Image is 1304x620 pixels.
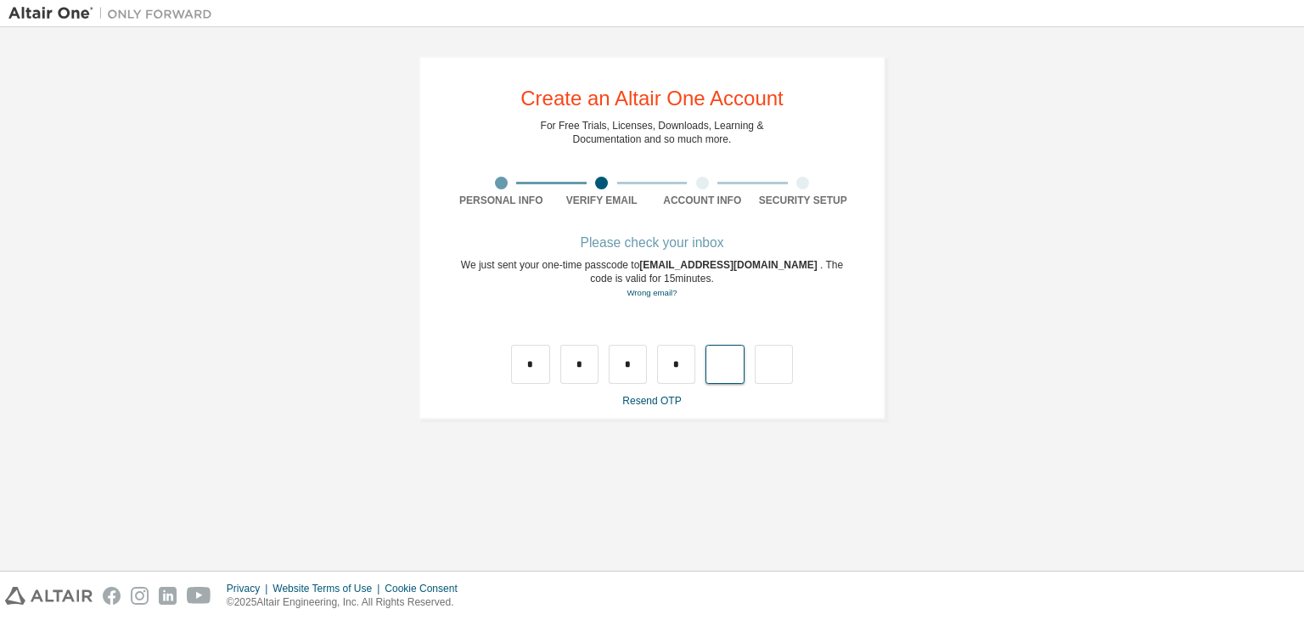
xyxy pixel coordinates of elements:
img: linkedin.svg [159,587,177,605]
div: Personal Info [451,194,552,207]
div: Please check your inbox [451,238,853,248]
div: Security Setup [753,194,854,207]
div: Cookie Consent [385,582,467,595]
p: © 2025 Altair Engineering, Inc. All Rights Reserved. [227,595,468,610]
img: altair_logo.svg [5,587,93,605]
div: We just sent your one-time passcode to . The code is valid for 15 minutes. [451,258,853,300]
img: instagram.svg [131,587,149,605]
div: For Free Trials, Licenses, Downloads, Learning & Documentation and so much more. [541,119,764,146]
a: Go back to the registration form [627,288,677,297]
div: Privacy [227,582,273,595]
span: [EMAIL_ADDRESS][DOMAIN_NAME] [639,259,820,271]
div: Verify Email [552,194,653,207]
div: Website Terms of Use [273,582,385,595]
img: facebook.svg [103,587,121,605]
div: Account Info [652,194,753,207]
div: Create an Altair One Account [520,88,784,109]
a: Resend OTP [622,395,681,407]
img: youtube.svg [187,587,211,605]
img: Altair One [8,5,221,22]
